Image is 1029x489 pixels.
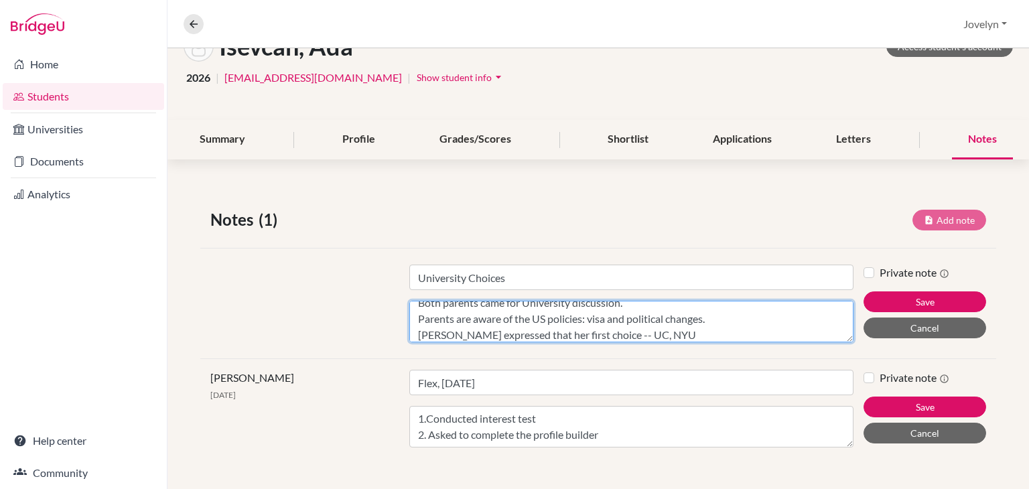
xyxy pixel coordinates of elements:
[957,11,1013,37] button: Jovelyn
[592,120,665,159] div: Shortlist
[259,208,283,232] span: (1)
[864,318,986,338] button: Cancel
[184,120,261,159] div: Summary
[3,460,164,486] a: Community
[407,70,411,86] span: |
[3,83,164,110] a: Students
[912,210,986,230] button: Add note
[864,423,986,443] button: Cancel
[3,427,164,454] a: Help center
[3,51,164,78] a: Home
[3,181,164,208] a: Analytics
[326,120,391,159] div: Profile
[416,67,506,88] button: Show student infoarrow_drop_down
[216,70,219,86] span: |
[423,120,527,159] div: Grades/Scores
[864,291,986,312] button: Save
[210,390,236,400] span: [DATE]
[186,70,210,86] span: 2026
[224,70,402,86] a: [EMAIL_ADDRESS][DOMAIN_NAME]
[210,371,294,384] span: [PERSON_NAME]
[697,120,788,159] div: Applications
[417,72,492,83] span: Show student info
[11,13,64,35] img: Bridge-U
[492,70,505,84] i: arrow_drop_down
[880,370,949,386] label: Private note
[409,265,853,290] input: Note title (required)
[3,116,164,143] a: Universities
[952,120,1013,159] div: Notes
[3,148,164,175] a: Documents
[880,265,949,281] label: Private note
[210,208,259,232] span: Notes
[820,120,887,159] div: Letters
[409,370,853,395] input: Note title (required)
[864,397,986,417] button: Save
